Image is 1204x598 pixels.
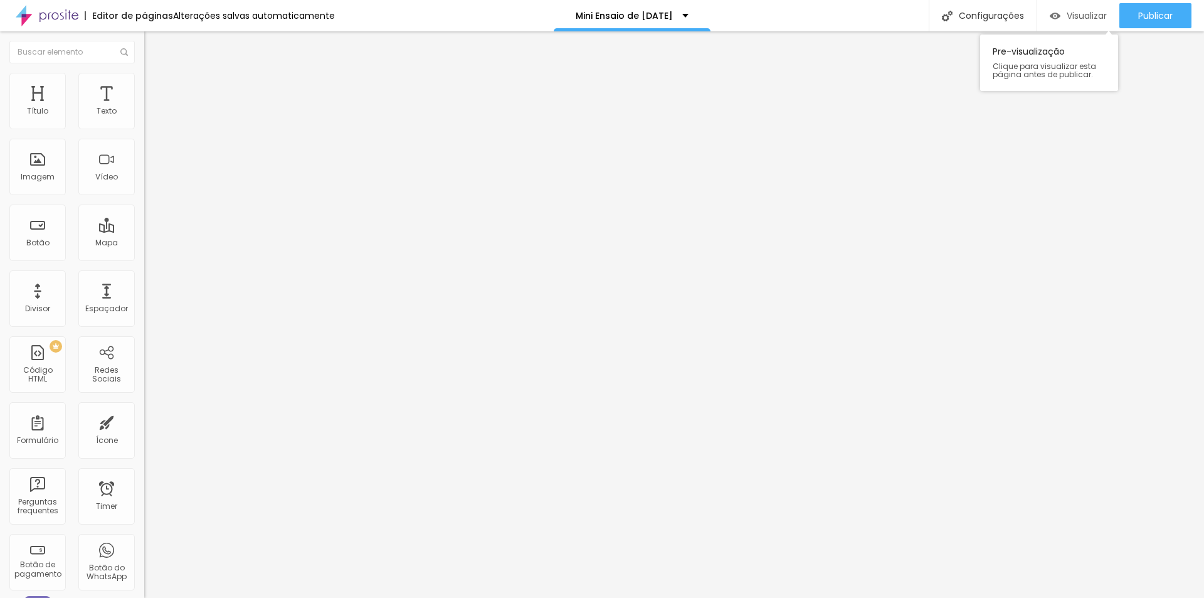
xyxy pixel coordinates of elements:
[13,366,62,384] div: Código HTML
[85,304,128,313] div: Espaçador
[993,62,1106,78] span: Clique para visualizar esta página antes de publicar.
[1067,11,1107,21] span: Visualizar
[85,11,173,20] div: Editor de páginas
[942,11,953,21] img: Icone
[82,366,131,384] div: Redes Sociais
[1050,11,1060,21] img: view-1.svg
[1037,3,1119,28] button: Visualizar
[120,48,128,56] img: Icone
[95,173,118,181] div: Vídeo
[1138,11,1173,21] span: Publicar
[25,304,50,313] div: Divisor
[9,41,135,63] input: Buscar elemento
[97,107,117,115] div: Texto
[95,238,118,247] div: Mapa
[980,35,1118,91] div: Pre-visualização
[21,173,55,181] div: Imagem
[576,11,673,20] p: Mini Ensaio de [DATE]
[17,436,58,445] div: Formulário
[82,563,131,582] div: Botão do WhatsApp
[144,31,1204,598] iframe: Editor
[173,11,335,20] div: Alterações salvas automaticamente
[96,436,118,445] div: Ícone
[13,560,62,579] div: Botão de pagamento
[27,107,48,115] div: Título
[13,498,62,516] div: Perguntas frequentes
[96,502,117,511] div: Timer
[26,238,50,247] div: Botão
[1119,3,1191,28] button: Publicar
